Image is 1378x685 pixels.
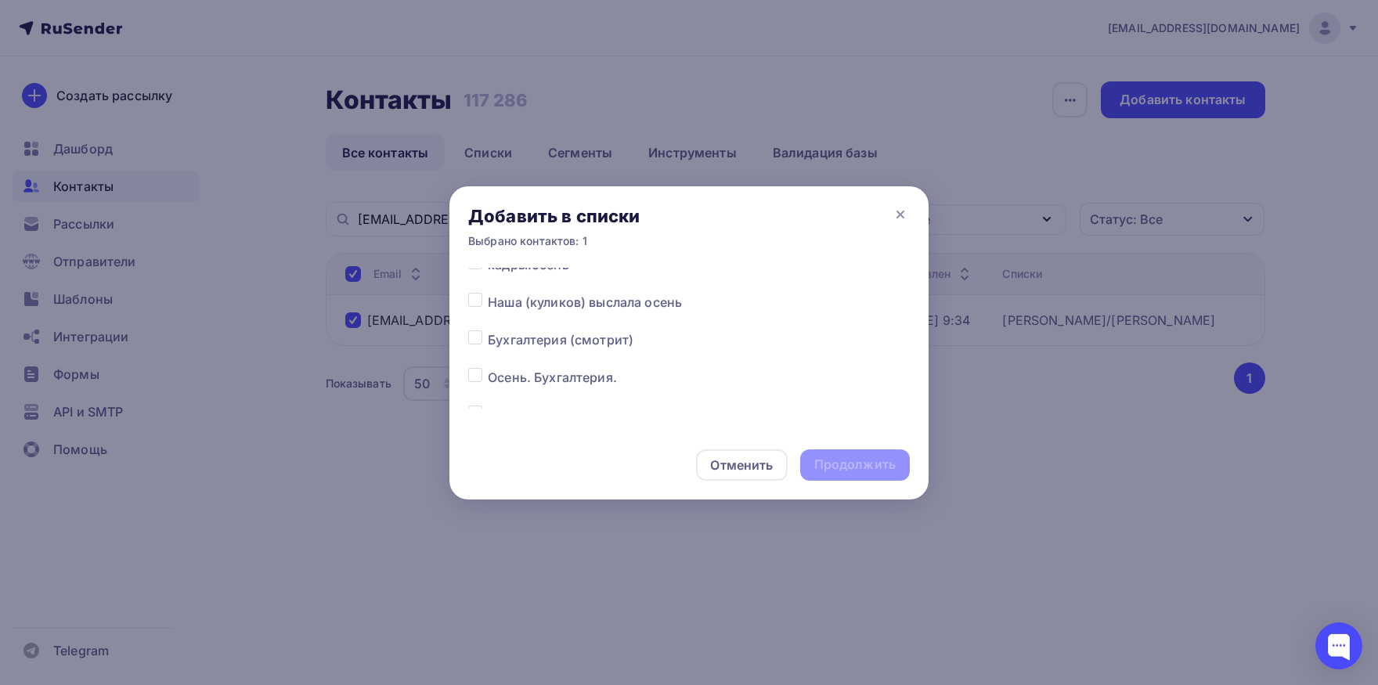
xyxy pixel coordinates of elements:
[488,406,597,424] span: Куликов (ручная)
[488,368,617,387] span: Осень. Бухгалтерия.
[488,293,682,312] span: Наша (куликов) выслала осень
[468,233,640,249] div: Выбрано контактов: 1
[710,456,773,474] div: Отменить
[468,205,640,227] div: Добавить в списки
[488,330,633,349] span: Бухгалтерия (смотрит)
